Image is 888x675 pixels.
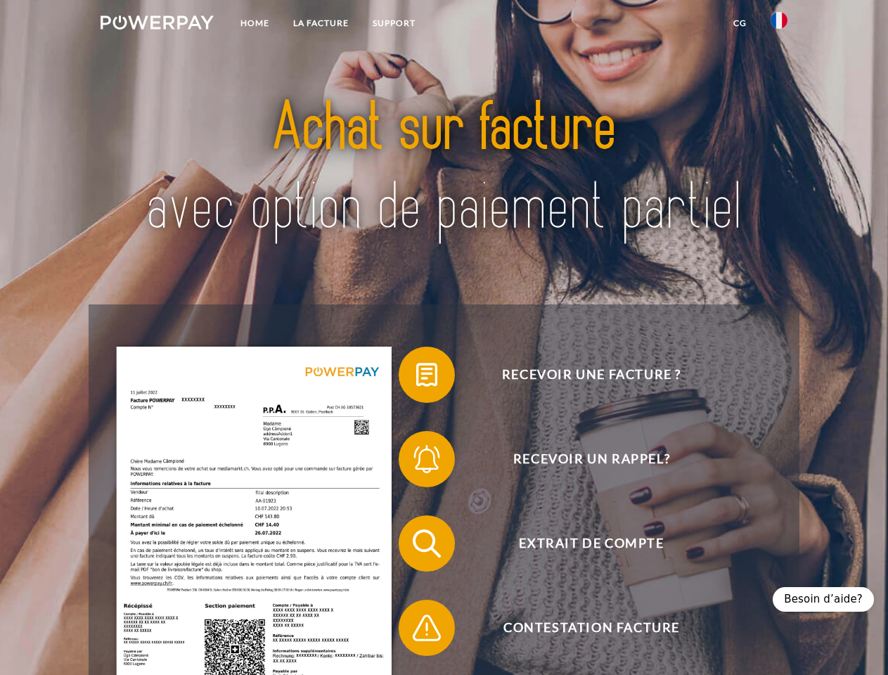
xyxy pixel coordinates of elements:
a: Home [229,11,281,36]
span: Recevoir une facture ? [419,347,764,403]
img: qb_bell.svg [409,442,444,477]
button: Recevoir un rappel? [399,431,764,487]
a: LA FACTURE [281,11,361,36]
img: fr [771,12,787,29]
span: Contestation Facture [419,600,764,656]
img: qb_warning.svg [409,610,444,645]
img: title-powerpay_fr.svg [134,67,754,269]
span: Extrait de compte [419,515,764,572]
button: Recevoir une facture ? [399,347,764,403]
img: logo-powerpay-white.svg [101,15,214,30]
button: Contestation Facture [399,600,764,656]
img: qb_bill.svg [409,357,444,392]
span: Recevoir un rappel? [419,431,764,487]
a: Support [361,11,427,36]
div: Besoin d’aide? [773,587,874,612]
button: Extrait de compte [399,515,764,572]
img: qb_search.svg [409,526,444,561]
a: CG [721,11,759,36]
